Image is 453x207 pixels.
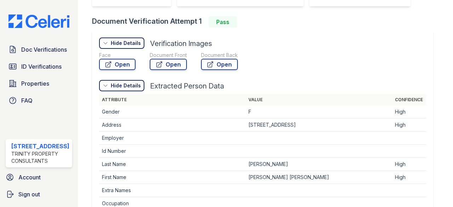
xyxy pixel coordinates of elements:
div: Hide Details [111,82,141,89]
a: Open [99,59,136,70]
div: Hide Details [111,40,141,47]
div: Document Verification Attempt 1 [92,16,439,28]
span: ID Verifications [21,62,62,71]
span: Properties [21,79,49,88]
a: Account [3,170,75,184]
div: Face [99,52,136,59]
th: Confidence [392,94,426,105]
th: Attribute [99,94,246,105]
a: FAQ [6,93,72,108]
td: Id Number [99,145,246,158]
td: Address [99,119,246,132]
td: Last Name [99,158,246,171]
span: Doc Verifications [21,45,67,54]
td: [STREET_ADDRESS] [246,119,392,132]
div: Trinity Property Consultants [11,150,69,165]
a: Open [201,59,238,70]
td: High [392,119,426,132]
div: Document Front [150,52,187,59]
td: Employer [99,132,246,145]
th: Value [246,94,392,105]
td: First Name [99,171,246,184]
div: [STREET_ADDRESS] [11,142,69,150]
div: Document Back [201,52,238,59]
td: High [392,171,426,184]
span: FAQ [21,96,33,105]
td: High [392,158,426,171]
div: Extracted Person Data [150,81,224,91]
td: Gender [99,105,246,119]
a: Open [150,59,187,70]
td: High [392,105,426,119]
a: Sign out [3,187,75,201]
a: ID Verifications [6,59,72,74]
td: [PERSON_NAME] [246,158,392,171]
a: Properties [6,76,72,91]
td: [PERSON_NAME] [PERSON_NAME] [246,171,392,184]
td: Extra Names [99,184,246,197]
td: F [246,105,392,119]
span: Account [18,173,41,182]
div: Pass [209,16,237,28]
div: Verification Images [150,39,212,48]
img: CE_Logo_Blue-a8612792a0a2168367f1c8372b55b34899dd931a85d93a1a3d3e32e68fde9ad4.png [3,15,75,28]
a: Doc Verifications [6,42,72,57]
span: Sign out [18,190,40,199]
